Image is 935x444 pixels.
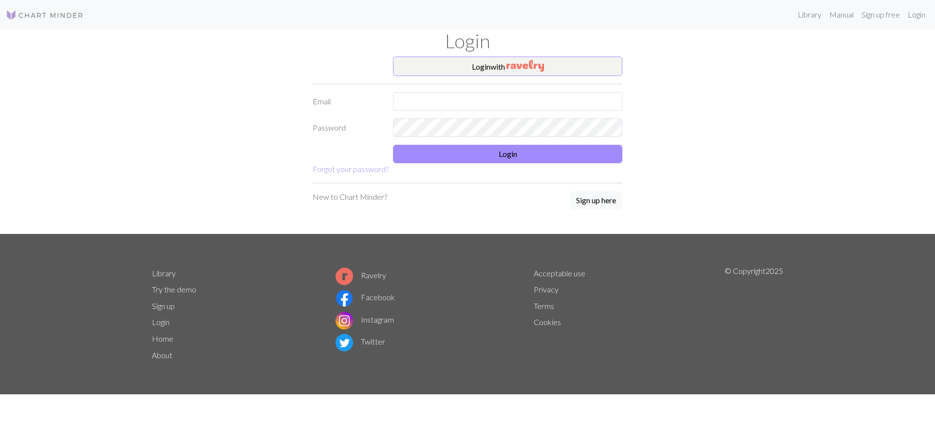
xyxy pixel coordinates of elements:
h1: Login [146,29,789,53]
img: Twitter logo [336,334,353,351]
button: Sign up here [570,191,622,210]
a: Instagram [336,315,394,324]
label: Email [307,92,387,111]
a: Sign up [152,301,175,310]
a: Login [152,317,169,327]
img: Logo [6,9,84,21]
a: Acceptable use [534,269,585,278]
a: Manual [825,5,858,24]
a: Cookies [534,317,561,327]
img: Ravelry logo [336,268,353,285]
p: New to Chart Minder? [313,191,387,203]
a: Library [794,5,825,24]
a: Privacy [534,285,559,294]
p: © Copyright 2025 [725,265,783,364]
button: Loginwith [393,57,622,76]
a: About [152,350,172,360]
a: Home [152,334,173,343]
button: Login [393,145,622,163]
img: Instagram logo [336,312,353,329]
a: Sign up here [570,191,622,211]
a: Twitter [336,337,385,346]
img: Facebook logo [336,290,353,307]
a: Try the demo [152,285,196,294]
a: Ravelry [336,270,386,280]
a: Sign up free [858,5,904,24]
img: Ravelry [506,60,544,72]
label: Password [307,118,387,137]
a: Forgot your password? [313,164,389,174]
a: Login [904,5,929,24]
a: Terms [534,301,554,310]
a: Library [152,269,176,278]
a: Facebook [336,292,395,302]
